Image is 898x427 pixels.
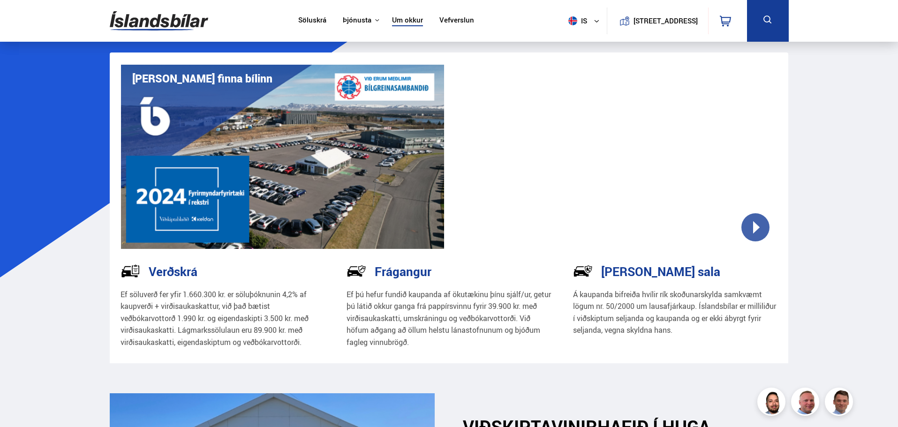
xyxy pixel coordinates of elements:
[121,289,325,349] p: Ef söluverð fer yfir 1.660.300 kr. er söluþóknunin 4,2% af kaupverði + virðisaukaskattur, við það...
[121,65,445,249] img: eKx6w-_Home_640_.png
[8,4,36,32] button: Opna LiveChat spjallviðmót
[132,72,272,85] h1: [PERSON_NAME] finna bílinn
[298,16,326,26] a: Söluskrá
[792,389,821,417] img: siFngHWaQ9KaOqBr.png
[612,7,703,34] a: [STREET_ADDRESS]
[439,16,474,26] a: Vefverslun
[826,389,854,417] img: FbJEzSuNWCJXmdc-.webp
[392,16,423,26] a: Um okkur
[375,264,431,278] h3: Frágangur
[347,261,366,281] img: NP-R9RrMhXQFCiaa.svg
[601,264,720,278] h3: [PERSON_NAME] sala
[347,289,551,349] p: Ef þú hefur fundið kaupanda af ökutækinu þínu sjálf/ur, getur þú látið okkur ganga frá pappírsvin...
[110,6,208,36] img: G0Ugv5HjCgRt.svg
[568,16,577,25] img: svg+xml;base64,PHN2ZyB4bWxucz0iaHR0cDovL3d3dy53My5vcmcvMjAwMC9zdmciIHdpZHRoPSI1MTIiIGhlaWdodD0iNT...
[343,16,371,25] button: Þjónusta
[637,17,694,25] button: [STREET_ADDRESS]
[573,261,593,281] img: -Svtn6bYgwAsiwNX.svg
[565,7,607,35] button: is
[759,389,787,417] img: nhp88E3Fdnt1Opn2.png
[121,261,140,281] img: tr5P-W3DuiFaO7aO.svg
[573,289,778,337] p: Á kaupanda bifreiða hvílir rík skoðunarskylda samkvæmt lögum nr. 50/2000 um lausafjárkaup. Ísland...
[149,264,197,278] h3: Verðskrá
[565,16,588,25] span: is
